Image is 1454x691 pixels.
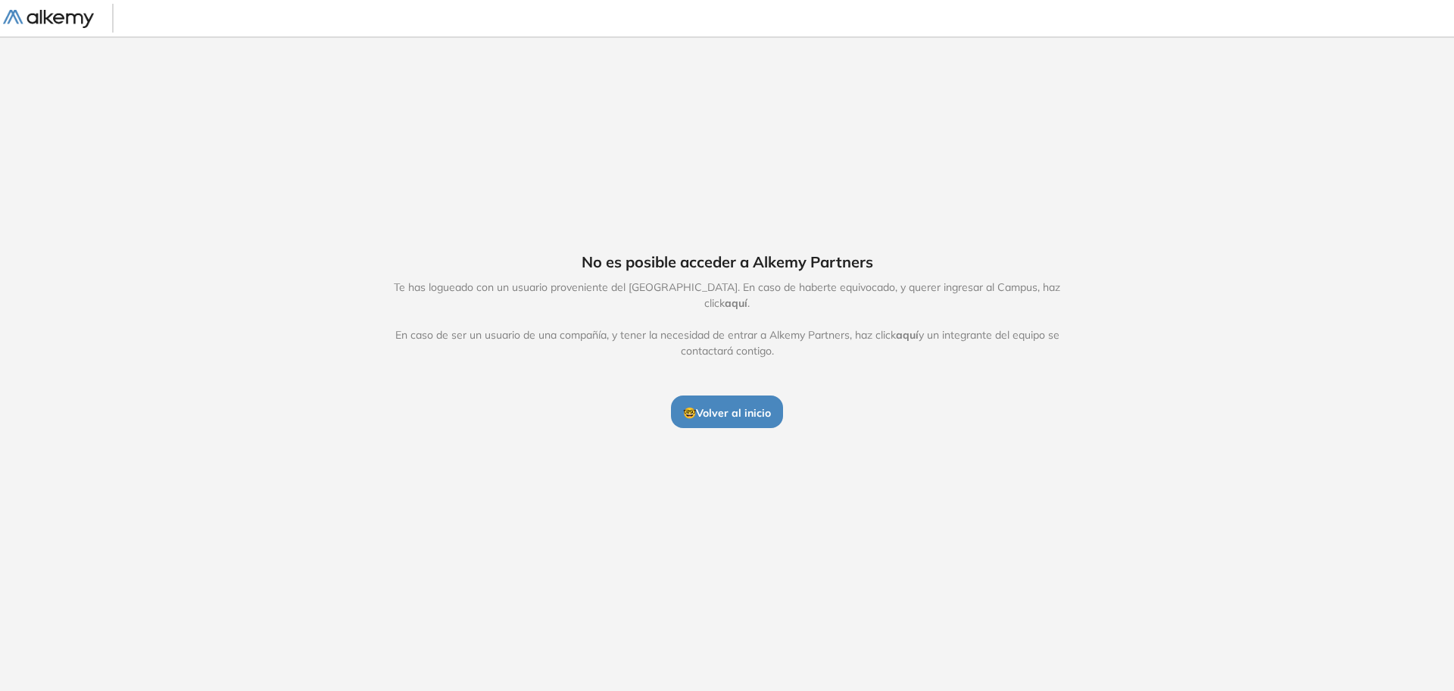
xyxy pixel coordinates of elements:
img: Logo [3,10,94,29]
button: 🤓Volver al inicio [671,396,783,427]
span: Te has logueado con un usuario proveniente del [GEOGRAPHIC_DATA]. En caso de haberte equivocado, ... [378,280,1076,359]
span: 🤓 Volver al inicio [683,406,771,420]
span: aquí [896,328,919,342]
span: aquí [725,296,747,310]
span: No es posible acceder a Alkemy Partners [582,251,873,274]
